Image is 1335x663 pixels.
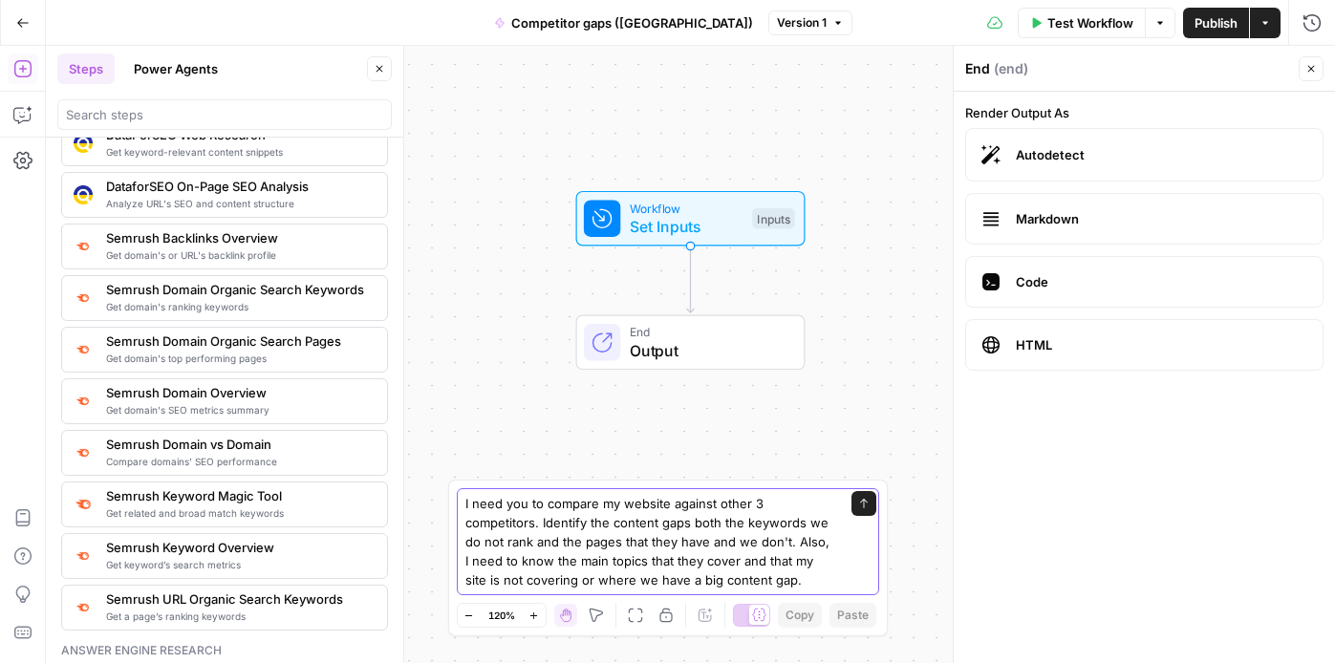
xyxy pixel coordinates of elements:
[74,185,93,204] img: y3iv96nwgxbwrvt76z37ug4ox9nv
[106,402,372,417] span: Get domain's SEO metrics summary
[1018,8,1145,38] button: Test Workflow
[57,53,115,84] button: Steps
[106,299,372,314] span: Get domain's ranking keywords
[66,105,383,124] input: Search steps
[106,383,372,402] span: Semrush Domain Overview
[106,609,372,624] span: Get a page’s ranking keywords
[1195,13,1238,32] span: Publish
[994,59,1028,78] span: ( end )
[106,144,372,160] span: Get keyword-relevant content snippets
[1183,8,1249,38] button: Publish
[786,607,814,624] span: Copy
[106,589,372,609] span: Semrush URL Organic Search Keywords
[74,134,93,153] img: 3hnddut9cmlpnoegpdll2wmnov83
[630,199,743,217] span: Workflow
[74,599,93,615] img: ey5lt04xp3nqzrimtu8q5fsyor3u
[752,208,794,229] div: Inputs
[74,289,93,306] img: p4kt2d9mz0di8532fmfgvfq6uqa0
[74,393,93,409] img: 4e4w6xi9sjogcjglmt5eorgxwtyu
[106,435,372,454] span: Semrush Domain vs Domain
[106,351,372,366] span: Get domain's top performing pages
[106,280,372,299] span: Semrush Domain Organic Search Keywords
[777,14,827,32] span: Version 1
[106,454,372,469] span: Compare domains' SEO performance
[965,59,1293,78] div: End
[106,486,372,505] span: Semrush Keyword Magic Tool
[106,331,372,351] span: Semrush Domain Organic Search Pages
[106,557,372,572] span: Get keyword’s search metrics
[106,505,372,521] span: Get related and broad match keywords
[483,8,764,38] button: Competitor gaps ([GEOGRAPHIC_DATA])
[74,495,93,514] img: 8a3tdog8tf0qdwwcclgyu02y995m
[1016,145,1307,164] span: Autodetect
[106,196,372,211] span: Analyze URL's SEO and content structure
[61,642,388,659] div: Answer engine research
[122,53,229,84] button: Power Agents
[513,315,869,371] div: EndOutput
[513,191,869,246] div: WorkflowSet InputsInputs
[965,103,1324,122] label: Render Output As
[630,215,743,238] span: Set Inputs
[1016,272,1307,291] span: Code
[74,238,93,254] img: 3lyvnidk9veb5oecvmize2kaffdg
[768,11,852,35] button: Version 1
[465,494,832,589] textarea: I need you to compare my website against other 3 competitors. Identify the content gaps both the ...
[837,607,869,624] span: Paste
[511,13,753,32] span: Competitor gaps ([GEOGRAPHIC_DATA])
[74,547,93,564] img: v3j4otw2j2lxnxfkcl44e66h4fup
[778,603,822,628] button: Copy
[106,538,372,557] span: Semrush Keyword Overview
[74,341,93,357] img: otu06fjiulrdwrqmbs7xihm55rg9
[488,608,515,623] span: 120%
[630,339,786,362] span: Output
[687,246,694,313] g: Edge from start to end
[106,177,372,196] span: DataforSEO On-Page SEO Analysis
[829,603,876,628] button: Paste
[106,228,372,247] span: Semrush Backlinks Overview
[1016,335,1307,354] span: HTML
[630,323,786,341] span: End
[1047,13,1133,32] span: Test Workflow
[106,247,372,263] span: Get domain's or URL's backlink profile
[74,444,93,460] img: zn8kcn4lc16eab7ly04n2pykiy7x
[1016,209,1307,228] span: Markdown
